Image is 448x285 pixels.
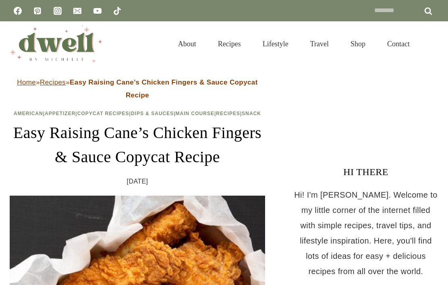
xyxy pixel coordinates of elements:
[425,37,438,51] button: View Search Form
[70,78,258,99] strong: Easy Raising Cane’s Chicken Fingers & Sauce Copycat Recipe
[242,111,261,116] a: Snack
[29,3,46,19] a: Pinterest
[127,176,148,188] time: [DATE]
[69,3,85,19] a: Email
[14,111,43,116] a: American
[10,121,265,169] h1: Easy Raising Cane’s Chicken Fingers & Sauce Copycat Recipe
[77,111,129,116] a: Copycat Recipes
[167,30,421,58] nav: Primary Navigation
[376,30,421,58] a: Contact
[293,187,438,279] p: Hi! I'm [PERSON_NAME]. Welcome to my little corner of the internet filled with simple recipes, tr...
[293,165,438,179] h3: HI THERE
[17,78,36,86] a: Home
[10,25,102,62] img: DWELL by michelle
[340,30,376,58] a: Shop
[131,111,174,116] a: Dips & Sauces
[299,30,340,58] a: Travel
[40,78,66,86] a: Recipes
[45,111,75,116] a: Appetizer
[252,30,299,58] a: Lifestyle
[167,30,207,58] a: About
[176,111,214,116] a: Main Course
[10,3,26,19] a: Facebook
[17,78,258,99] span: » »
[50,3,66,19] a: Instagram
[109,3,125,19] a: TikTok
[14,111,261,116] span: | | | | | |
[89,3,106,19] a: YouTube
[216,111,240,116] a: Recipes
[207,30,252,58] a: Recipes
